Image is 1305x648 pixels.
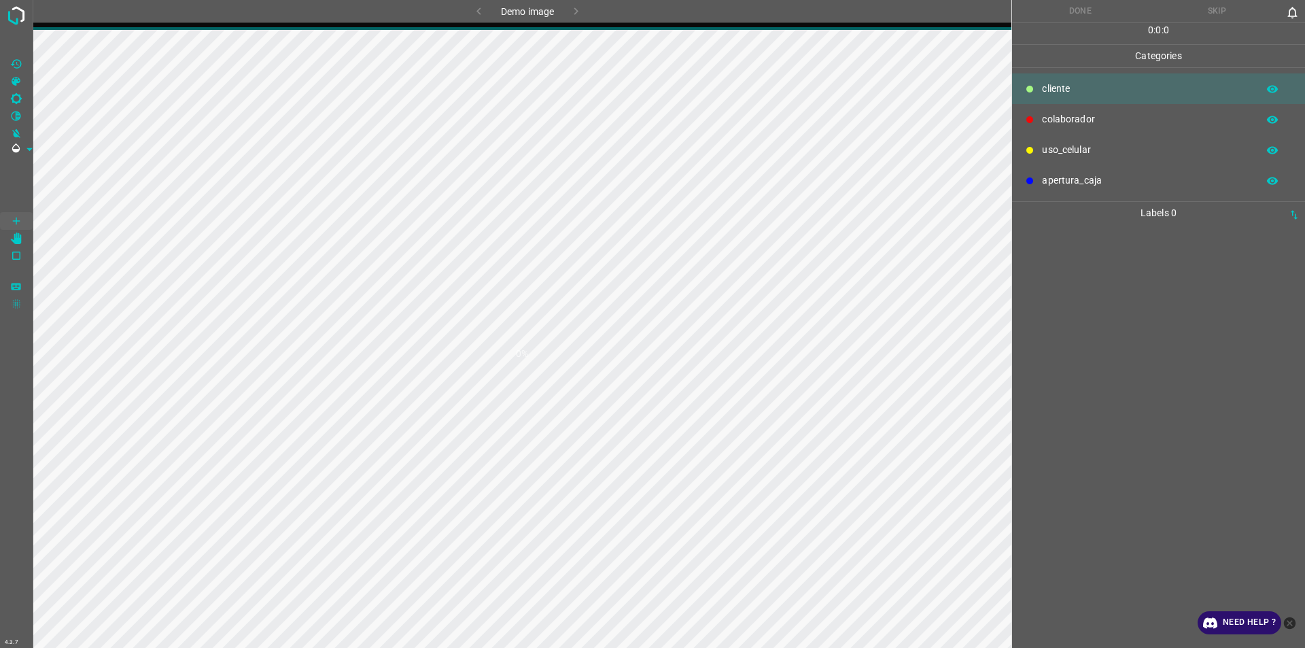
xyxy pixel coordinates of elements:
[1042,173,1251,188] p: apertura_caja
[1016,202,1301,224] p: Labels 0
[1042,143,1251,157] p: uso_celular
[1012,165,1305,196] div: apertura_caja
[1281,611,1298,634] button: close-help
[1155,23,1161,37] p: 0
[1012,73,1305,104] div: ​​cliente
[1042,82,1251,96] p: ​​cliente
[1148,23,1153,37] p: 0
[1164,23,1169,37] p: 0
[4,3,29,28] img: logo
[501,3,554,22] h6: Demo image
[1,637,22,648] div: 4.3.7
[1012,104,1305,135] div: colaborador
[1012,45,1305,67] p: Categories
[1042,112,1251,126] p: colaborador
[1012,135,1305,165] div: uso_celular
[1198,611,1281,634] a: Need Help ?
[1148,23,1169,44] div: : :
[516,347,528,361] h1: 0%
